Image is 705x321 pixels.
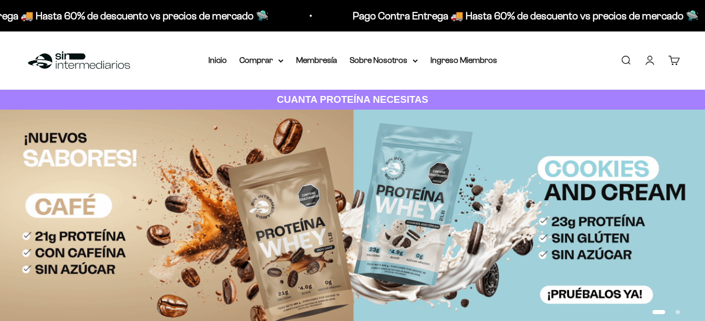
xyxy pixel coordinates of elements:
strong: CUANTA PROTEÍNA NECESITAS [277,94,428,105]
a: Inicio [208,56,227,65]
summary: Comprar [239,53,283,67]
a: Membresía [296,56,337,65]
a: Ingreso Miembros [430,56,497,65]
p: Pago Contra Entrega 🚚 Hasta 60% de descuento vs precios de mercado 🛸 [339,7,685,24]
summary: Sobre Nosotros [350,53,418,67]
